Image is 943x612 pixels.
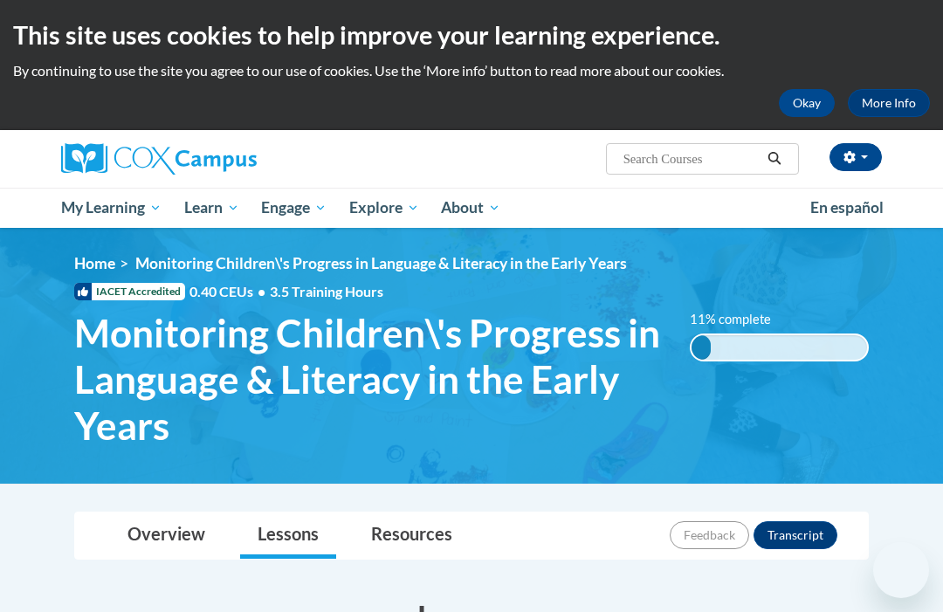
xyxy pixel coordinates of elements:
[13,17,930,52] h2: This site uses cookies to help improve your learning experience.
[74,310,664,448] span: Monitoring Children\'s Progress in Language & Literacy in the Early Years
[670,521,749,549] button: Feedback
[48,188,895,228] div: Main menu
[184,197,239,218] span: Learn
[761,148,788,169] button: Search
[270,283,383,299] span: 3.5 Training Hours
[799,189,895,226] a: En español
[829,143,882,171] button: Account Settings
[622,148,761,169] input: Search Courses
[189,282,270,301] span: 0.40 CEUs
[13,61,930,80] p: By continuing to use the site you agree to our use of cookies. Use the ‘More info’ button to read...
[848,89,930,117] a: More Info
[779,89,835,117] button: Okay
[338,188,430,228] a: Explore
[74,283,185,300] span: IACET Accredited
[61,197,162,218] span: My Learning
[110,512,223,559] a: Overview
[61,143,317,175] a: Cox Campus
[258,283,265,299] span: •
[810,198,884,217] span: En español
[74,254,115,272] a: Home
[349,197,419,218] span: Explore
[261,197,327,218] span: Engage
[61,143,257,175] img: Cox Campus
[430,188,513,228] a: About
[692,335,711,360] div: 11% complete
[135,254,627,272] span: Monitoring Children\'s Progress in Language & Literacy in the Early Years
[250,188,338,228] a: Engage
[690,310,790,329] label: 11% complete
[50,188,173,228] a: My Learning
[354,512,470,559] a: Resources
[873,542,929,598] iframe: Button to launch messaging window
[441,197,500,218] span: About
[173,188,251,228] a: Learn
[240,512,336,559] a: Lessons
